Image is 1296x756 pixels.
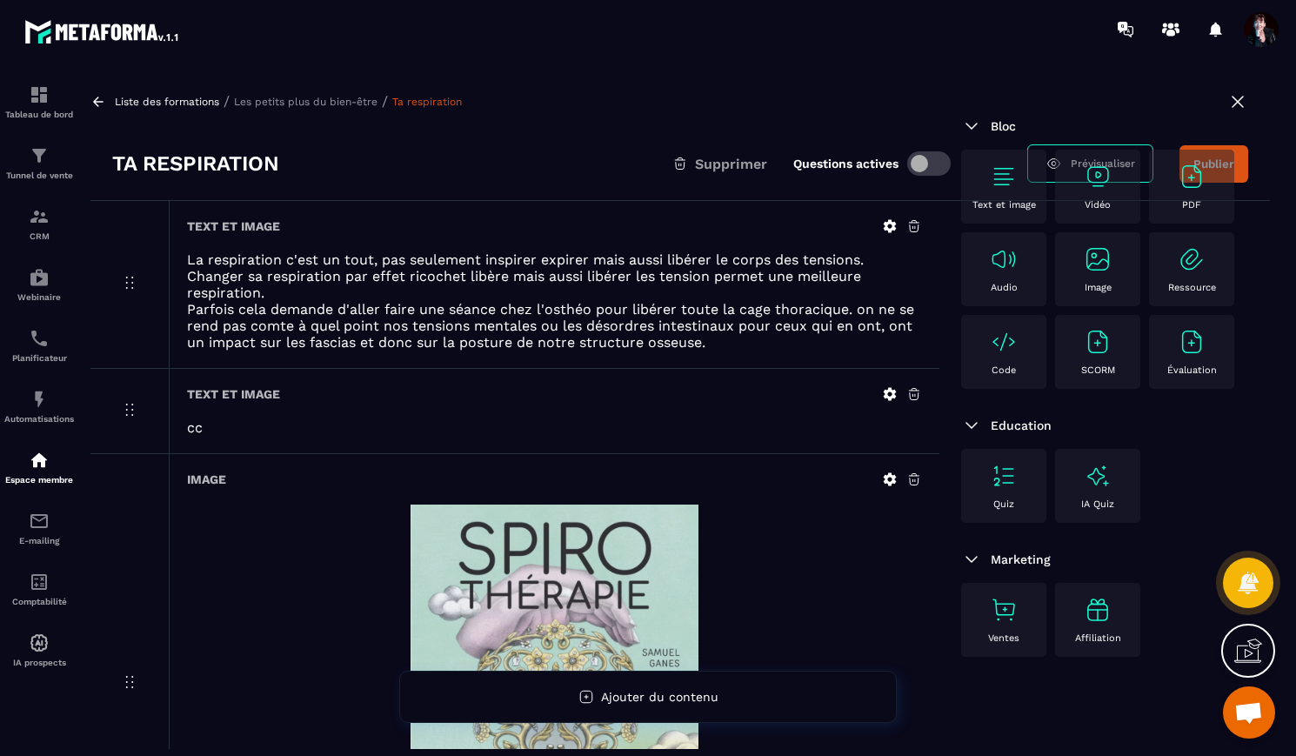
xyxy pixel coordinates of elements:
[601,690,718,704] span: Ajouter du contenu
[1081,498,1114,510] p: IA Quiz
[4,254,74,315] a: automationsautomationsWebinaire
[4,658,74,667] p: IA prospects
[991,418,1052,432] span: Education
[224,93,230,110] span: /
[29,572,50,592] img: accountant
[1167,365,1217,376] p: Évaluation
[29,450,50,471] img: automations
[4,536,74,545] p: E-mailing
[24,16,181,47] img: logo
[29,84,50,105] img: formation
[187,387,280,401] h6: Text et image
[1084,596,1112,624] img: text-image
[993,498,1014,510] p: Quiz
[990,328,1018,356] img: text-image no-wra
[1178,328,1206,356] img: text-image no-wra
[234,96,377,108] a: Les petits plus du bien-être
[29,145,50,166] img: formation
[961,549,982,570] img: arrow-down
[115,96,219,108] a: Liste des formations
[972,199,1036,211] p: Text et image
[187,419,922,436] p: cc
[1168,282,1216,293] p: Ressource
[4,231,74,241] p: CRM
[992,365,1016,376] p: Code
[29,389,50,410] img: automations
[990,163,1018,191] img: text-image no-wra
[187,472,226,486] h6: Image
[1084,163,1112,191] img: text-image no-wra
[988,632,1019,644] p: Ventes
[990,596,1018,624] img: text-image no-wra
[29,632,50,653] img: automations
[4,437,74,498] a: automationsautomationsEspace membre
[112,150,279,177] h3: Ta respiration
[1084,245,1112,273] img: text-image no-wra
[1223,686,1275,739] a: Ouvrir le chat
[29,267,50,288] img: automations
[4,414,74,424] p: Automatisations
[4,292,74,302] p: Webinaire
[1085,282,1112,293] p: Image
[29,511,50,532] img: email
[990,245,1018,273] img: text-image no-wra
[991,552,1051,566] span: Marketing
[1084,462,1112,490] img: text-image
[4,498,74,559] a: emailemailE-mailing
[392,96,462,108] a: Ta respiration
[4,475,74,485] p: Espace membre
[1081,365,1115,376] p: SCORM
[961,116,982,137] img: arrow-down
[187,251,922,268] p: La respiration c'est un tout, pas seulement inspirer expirer mais aussi libérer le corps des tens...
[991,119,1016,133] span: Bloc
[695,156,767,172] span: Supprimer
[1085,199,1111,211] p: Vidéo
[1075,632,1121,644] p: Affiliation
[29,328,50,349] img: scheduler
[1182,199,1201,211] p: PDF
[4,315,74,376] a: schedulerschedulerPlanificateur
[991,282,1018,293] p: Audio
[187,268,922,301] p: Changer sa respiration par effet ricochet libère mais aussi libérer les tension permet une meille...
[961,415,982,436] img: arrow-down
[4,193,74,254] a: formationformationCRM
[29,206,50,227] img: formation
[4,559,74,619] a: accountantaccountantComptabilité
[793,157,899,171] label: Questions actives
[990,462,1018,490] img: text-image no-wra
[1178,163,1206,191] img: text-image no-wra
[4,71,74,132] a: formationformationTableau de bord
[4,132,74,193] a: formationformationTunnel de vente
[1084,328,1112,356] img: text-image no-wra
[1178,245,1206,273] img: text-image no-wra
[187,301,922,351] p: Parfois cela demande d'aller faire une séance chez l'osthéo pour libérer toute la cage thoracique...
[4,353,74,363] p: Planificateur
[382,93,388,110] span: /
[187,219,280,233] h6: Text et image
[4,376,74,437] a: automationsautomationsAutomatisations
[4,597,74,606] p: Comptabilité
[4,171,74,180] p: Tunnel de vente
[4,110,74,119] p: Tableau de bord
